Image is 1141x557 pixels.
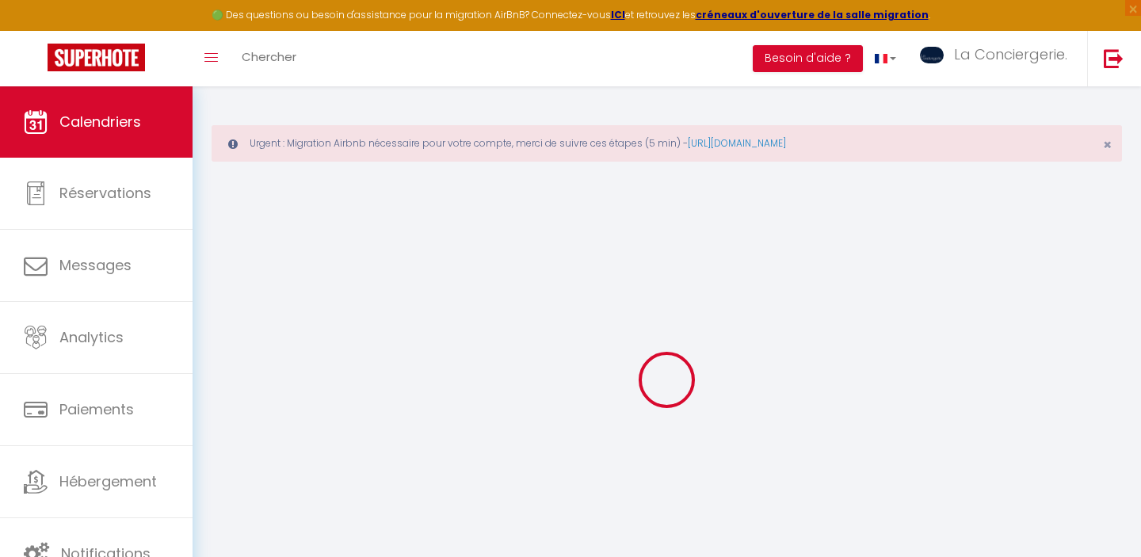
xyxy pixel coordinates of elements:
span: × [1103,135,1112,155]
span: Messages [59,255,132,275]
button: Close [1103,138,1112,152]
img: ... [920,47,944,63]
span: Chercher [242,48,296,65]
div: Urgent : Migration Airbnb nécessaire pour votre compte, merci de suivre ces étapes (5 min) - [212,125,1122,162]
a: ... La Conciergerie. [908,31,1087,86]
span: Réservations [59,183,151,203]
button: Besoin d'aide ? [753,45,863,72]
img: logout [1104,48,1124,68]
span: La Conciergerie. [954,44,1067,64]
span: Paiements [59,399,134,419]
span: Hébergement [59,471,157,491]
a: [URL][DOMAIN_NAME] [688,136,786,150]
span: Analytics [59,327,124,347]
img: Super Booking [48,44,145,71]
a: Chercher [230,31,308,86]
span: Calendriers [59,112,141,132]
a: ICI [611,8,625,21]
a: créneaux d'ouverture de la salle migration [696,8,929,21]
button: Ouvrir le widget de chat LiveChat [13,6,60,54]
